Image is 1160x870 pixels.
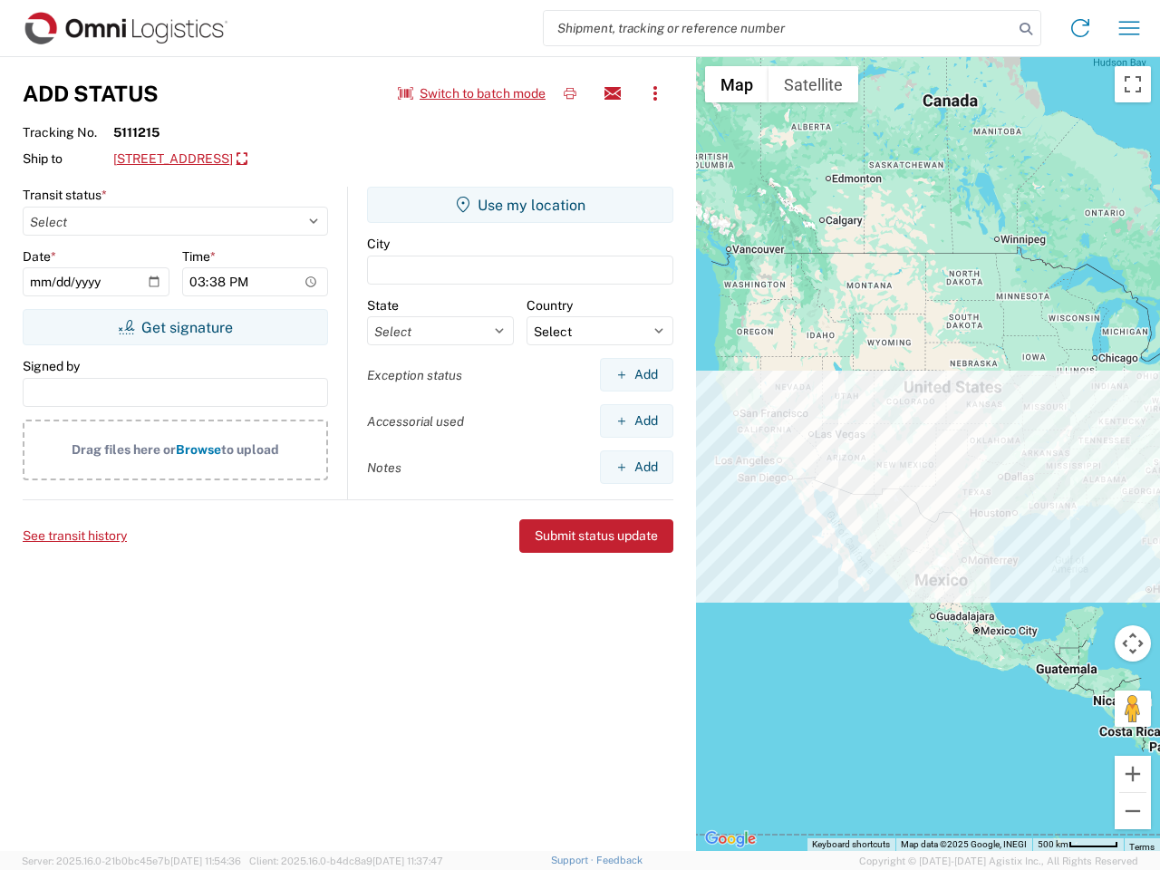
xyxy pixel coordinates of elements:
img: Google [701,827,760,851]
input: Shipment, tracking or reference number [544,11,1013,45]
button: See transit history [23,521,127,551]
label: Country [527,297,573,314]
span: Ship to [23,150,113,167]
button: Drag Pegman onto the map to open Street View [1115,691,1151,727]
a: Open this area in Google Maps (opens a new window) [701,827,760,851]
a: Feedback [596,855,643,865]
label: Time [182,248,216,265]
label: Signed by [23,358,80,374]
h3: Add Status [23,81,159,107]
label: Date [23,248,56,265]
span: to upload [221,442,279,457]
label: Accessorial used [367,413,464,430]
span: [DATE] 11:54:36 [170,855,241,866]
span: Drag files here or [72,442,176,457]
label: City [367,236,390,252]
button: Show street map [705,66,768,102]
label: Notes [367,459,401,476]
button: Add [600,450,673,484]
button: Show satellite imagery [768,66,858,102]
label: Transit status [23,187,107,203]
span: Copyright © [DATE]-[DATE] Agistix Inc., All Rights Reserved [859,853,1138,869]
span: 500 km [1038,839,1068,849]
span: Server: 2025.16.0-21b0bc45e7b [22,855,241,866]
strong: 5111215 [113,124,159,140]
a: Terms [1129,842,1155,852]
a: Support [551,855,596,865]
button: Use my location [367,187,673,223]
button: Submit status update [519,519,673,553]
span: [DATE] 11:37:47 [372,855,443,866]
button: Zoom in [1115,756,1151,792]
button: Add [600,404,673,438]
a: [STREET_ADDRESS] [113,144,247,175]
span: Client: 2025.16.0-b4dc8a9 [249,855,443,866]
label: State [367,297,399,314]
button: Add [600,358,673,391]
button: Map camera controls [1115,625,1151,662]
label: Exception status [367,367,462,383]
button: Zoom out [1115,793,1151,829]
button: Map Scale: 500 km per 51 pixels [1032,838,1124,851]
button: Switch to batch mode [398,79,546,109]
span: Tracking No. [23,124,113,140]
span: Map data ©2025 Google, INEGI [901,839,1027,849]
button: Keyboard shortcuts [812,838,890,851]
button: Get signature [23,309,328,345]
span: Browse [176,442,221,457]
button: Toggle fullscreen view [1115,66,1151,102]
